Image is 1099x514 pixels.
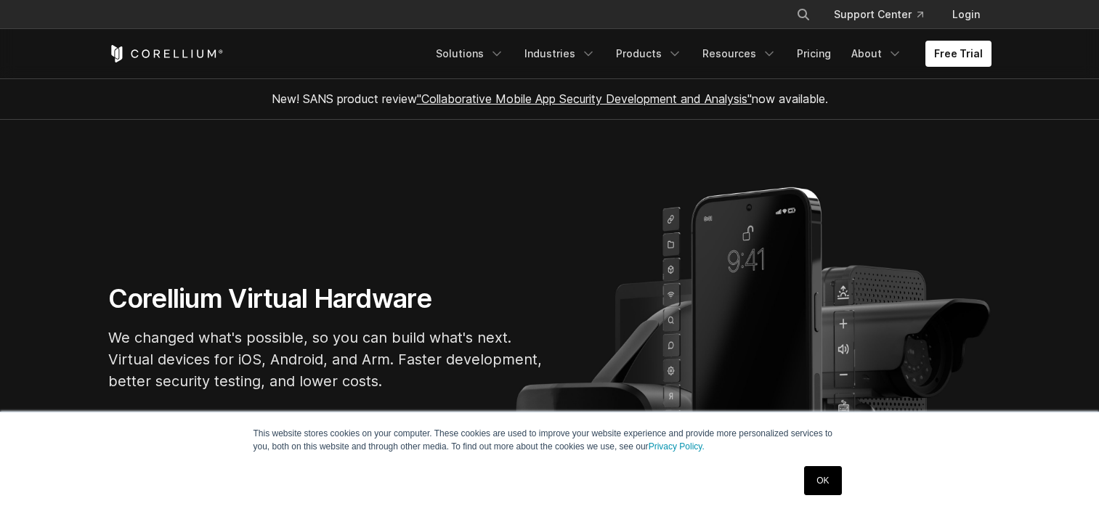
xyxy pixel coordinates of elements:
[804,466,841,495] a: OK
[417,91,752,106] a: "Collaborative Mobile App Security Development and Analysis"
[779,1,991,28] div: Navigation Menu
[427,41,991,67] div: Navigation Menu
[108,45,224,62] a: Corellium Home
[790,1,816,28] button: Search
[254,427,846,453] p: This website stores cookies on your computer. These cookies are used to improve your website expe...
[843,41,911,67] a: About
[427,41,513,67] a: Solutions
[516,41,604,67] a: Industries
[108,282,544,315] h1: Corellium Virtual Hardware
[108,327,544,392] p: We changed what's possible, so you can build what's next. Virtual devices for iOS, Android, and A...
[607,41,691,67] a: Products
[272,91,828,106] span: New! SANS product review now available.
[694,41,785,67] a: Resources
[649,441,705,452] a: Privacy Policy.
[788,41,840,67] a: Pricing
[822,1,935,28] a: Support Center
[941,1,991,28] a: Login
[925,41,991,67] a: Free Trial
